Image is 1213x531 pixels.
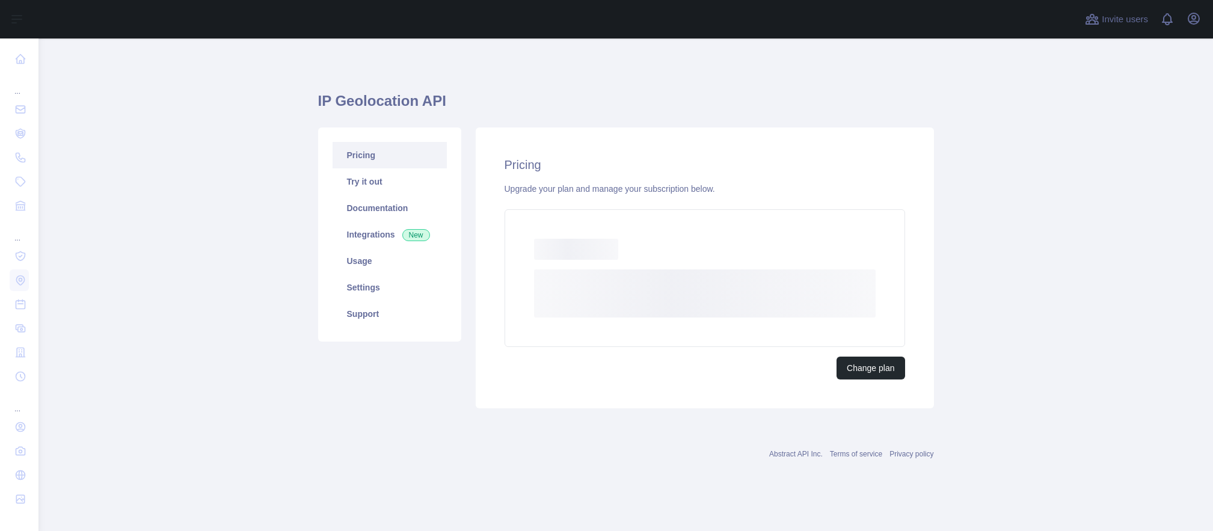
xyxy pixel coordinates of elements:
div: ... [10,390,29,414]
a: Privacy policy [889,450,933,458]
a: Documentation [333,195,447,221]
h1: IP Geolocation API [318,91,934,120]
a: Terms of service [830,450,882,458]
a: Try it out [333,168,447,195]
div: Upgrade your plan and manage your subscription below. [505,183,905,195]
h2: Pricing [505,156,905,173]
span: Invite users [1102,13,1148,26]
a: Pricing [333,142,447,168]
a: Integrations New [333,221,447,248]
a: Settings [333,274,447,301]
div: ... [10,72,29,96]
button: Invite users [1082,10,1150,29]
a: Support [333,301,447,327]
button: Change plan [837,357,904,379]
div: ... [10,219,29,243]
a: Abstract API Inc. [769,450,823,458]
span: New [402,229,430,241]
a: Usage [333,248,447,274]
